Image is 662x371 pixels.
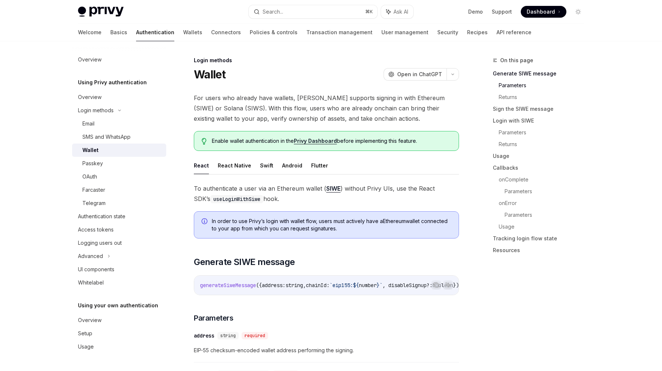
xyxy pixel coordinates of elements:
[220,333,236,339] span: string
[493,103,590,115] a: Sign the SIWE message
[72,263,166,276] a: UI components
[72,276,166,289] a: Whitelabel
[496,24,531,41] a: API reference
[78,106,114,115] div: Login methods
[306,282,330,289] span: chainId:
[572,6,584,18] button: Toggle dark mode
[72,183,166,197] a: Farcaster
[467,24,488,41] a: Recipes
[353,282,359,289] span: ${
[249,5,377,18] button: Search...⌘K
[285,282,303,289] span: string
[72,144,166,157] a: Wallet
[72,314,166,327] a: Overview
[262,282,285,289] span: address:
[443,280,453,290] button: Ask AI
[82,119,95,128] div: Email
[381,24,428,41] a: User management
[78,93,102,102] div: Overview
[136,24,174,41] a: Authentication
[72,340,166,353] a: Usage
[72,117,166,130] a: Email
[256,282,262,289] span: ({
[194,313,233,323] span: Parameters
[194,332,214,339] div: address
[493,244,590,256] a: Resources
[492,8,512,15] a: Support
[505,185,590,197] a: Parameters
[493,233,590,244] a: Tracking login flow state
[282,157,302,174] button: Android
[397,71,442,78] span: Open in ChatGPT
[194,256,295,268] span: Generate SIWE message
[78,265,114,274] div: UI components
[499,79,590,91] a: Parameters
[212,137,451,145] span: Enable wallet authentication in the before implementing this feature.
[78,301,158,310] h5: Using your own authentication
[326,185,341,192] a: SIWE
[468,8,483,15] a: Demo
[82,172,97,181] div: OAuth
[382,282,430,289] span: , disableSignup?
[311,157,328,174] button: Flutter
[521,6,566,18] a: Dashboard
[194,157,209,174] button: React
[78,24,102,41] a: Welcome
[250,24,298,41] a: Policies & controls
[78,316,102,325] div: Overview
[365,9,373,15] span: ⌘ K
[194,68,226,81] h1: Wallet
[110,24,127,41] a: Basics
[72,236,166,250] a: Logging users out
[242,332,268,339] div: required
[303,282,306,289] span: ,
[78,225,114,234] div: Access tokens
[499,138,590,150] a: Returns
[194,57,459,64] div: Login methods
[493,162,590,174] a: Callbacks
[499,221,590,233] a: Usage
[500,56,533,65] span: On this page
[218,157,251,174] button: React Native
[194,93,459,124] span: For users who already have wallets, [PERSON_NAME] supports signing in with Ethereum (SIWE) or Sol...
[78,212,125,221] div: Authentication state
[493,115,590,127] a: Login with SIWE
[72,223,166,236] a: Access tokens
[78,252,103,261] div: Advanced
[263,7,283,16] div: Search...
[212,218,451,232] span: In order to use Privy’s login with wallet flow, users must actively have a Ethereum wallet connec...
[499,91,590,103] a: Returns
[202,138,207,145] svg: Tip
[183,24,202,41] a: Wallets
[194,346,459,355] span: EIP-55 checksum-encoded wallet address performing the signing.
[377,282,380,289] span: }
[72,197,166,210] a: Telegram
[505,209,590,221] a: Parameters
[78,55,102,64] div: Overview
[330,282,353,289] span: `eip155:
[453,282,459,289] span: })
[72,91,166,104] a: Overview
[294,138,337,144] a: Privy Dashboard
[527,8,555,15] span: Dashboard
[82,132,131,141] div: SMS and WhatsApp
[200,282,256,289] span: generateSiweMessage
[72,210,166,223] a: Authentication state
[430,282,433,289] span: :
[72,53,166,66] a: Overview
[72,130,166,144] a: SMS and WhatsApp
[72,170,166,183] a: OAuth
[82,199,106,208] div: Telegram
[394,8,408,15] span: Ask AI
[493,68,590,79] a: Generate SIWE message
[78,239,122,247] div: Logging users out
[72,157,166,170] a: Passkey
[78,78,147,87] h5: Using Privy authentication
[194,183,459,204] span: To authenticate a user via an Ethereum wallet ( ) without Privy UIs, use the React SDK’s hook.
[380,282,382,289] span: `
[78,278,104,287] div: Whitelabel
[359,282,377,289] span: number
[82,146,99,155] div: Wallet
[78,342,94,351] div: Usage
[431,280,441,290] button: Copy the contents from the code block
